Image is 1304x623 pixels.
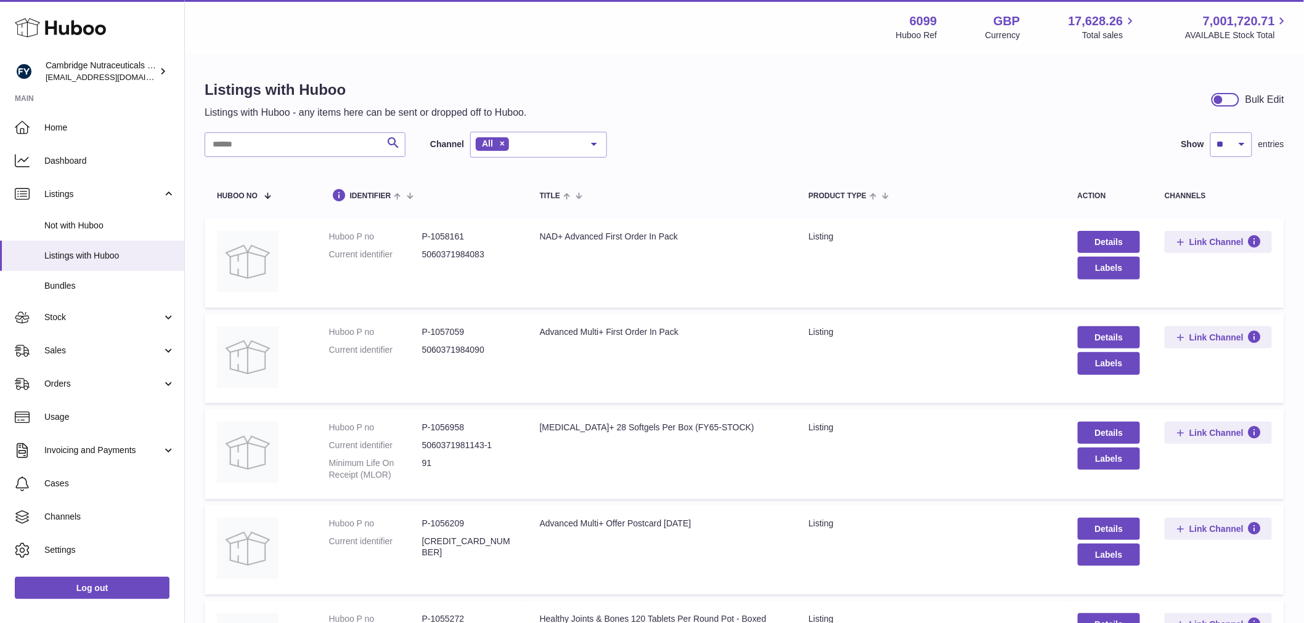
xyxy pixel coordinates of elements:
[809,231,1053,243] div: listing
[422,518,515,529] dd: P-1056209
[1078,192,1141,200] div: action
[1258,139,1284,150] span: entries
[985,30,1021,41] div: Currency
[44,511,175,523] span: Channels
[422,249,515,260] dd: 5060371984083
[44,378,162,390] span: Orders
[809,422,1053,433] div: listing
[422,536,515,559] dd: [CREDIT_CARD_NUMBER]
[46,60,157,83] div: Cambridge Nutraceuticals Ltd
[1189,236,1244,247] span: Link Channel
[809,326,1053,338] div: listing
[896,30,937,41] div: Huboo Ref
[809,518,1053,529] div: listing
[1078,544,1141,566] button: Labels
[993,13,1020,30] strong: GBP
[1185,30,1289,41] span: AVAILABLE Stock Total
[217,422,279,483] img: Vitamin D+ 28 Softgels Per Box (FY65-STOCK)
[1185,13,1289,41] a: 7,001,720.71 AVAILABLE Stock Total
[910,13,937,30] strong: 6099
[217,518,279,579] img: Advanced Multi+ Offer Postcard September 2025
[1078,448,1141,470] button: Labels
[217,326,279,388] img: Advanced Multi+ First Order In Pack
[44,280,175,292] span: Bundles
[422,457,515,481] dd: 91
[1078,352,1141,374] button: Labels
[422,344,515,356] dd: 5060371984090
[1189,332,1244,343] span: Link Channel
[1165,422,1272,444] button: Link Channel
[1203,13,1275,30] span: 7,001,720.71
[329,422,422,433] dt: Huboo P no
[1078,231,1141,253] a: Details
[329,249,422,260] dt: Current identifier
[482,139,493,148] span: All
[1082,30,1137,41] span: Total sales
[217,192,258,200] span: Huboo no
[44,478,175,489] span: Cases
[1245,93,1284,107] div: Bulk Edit
[1078,422,1141,444] a: Details
[329,536,422,559] dt: Current identifier
[1189,427,1244,438] span: Link Channel
[1165,518,1272,540] button: Link Channel
[1165,326,1272,348] button: Link Channel
[422,440,515,451] dd: 5060371981143-1
[1078,326,1141,348] a: Details
[46,72,181,82] span: [EMAIL_ADDRESS][DOMAIN_NAME]
[44,311,162,323] span: Stock
[1078,257,1141,279] button: Labels
[540,518,784,529] div: Advanced Multi+ Offer Postcard [DATE]
[15,62,33,81] img: internalAdmin-6099@internal.huboo.com
[44,250,175,262] span: Listings with Huboo
[1165,231,1272,253] button: Link Channel
[44,122,175,134] span: Home
[329,457,422,481] dt: Minimum Life On Receipt (MLOR)
[329,344,422,356] dt: Current identifier
[44,220,175,231] span: Not with Huboo
[540,192,560,200] span: title
[350,192,391,200] span: identifier
[540,231,784,243] div: NAD+ Advanced First Order In Pack
[540,326,784,338] div: Advanced Multi+ First Order In Pack
[422,231,515,243] dd: P-1058161
[15,577,169,599] a: Log out
[422,326,515,338] dd: P-1057059
[44,544,175,556] span: Settings
[1068,13,1137,41] a: 17,628.26 Total sales
[329,440,422,451] dt: Current identifier
[422,422,515,433] dd: P-1056958
[1189,523,1244,534] span: Link Channel
[205,80,527,100] h1: Listings with Huboo
[1181,139,1204,150] label: Show
[1078,518,1141,540] a: Details
[205,106,527,119] p: Listings with Huboo - any items here can be sent or dropped off to Huboo.
[217,231,279,292] img: NAD+ Advanced First Order In Pack
[44,411,175,423] span: Usage
[44,188,162,200] span: Listings
[1165,192,1272,200] div: channels
[329,518,422,529] dt: Huboo P no
[44,444,162,456] span: Invoicing and Payments
[44,155,175,167] span: Dashboard
[540,422,784,433] div: [MEDICAL_DATA]+ 28 Softgels Per Box (FY65-STOCK)
[1068,13,1123,30] span: 17,628.26
[44,345,162,356] span: Sales
[809,192,866,200] span: Product Type
[329,231,422,243] dt: Huboo P no
[430,139,464,150] label: Channel
[329,326,422,338] dt: Huboo P no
